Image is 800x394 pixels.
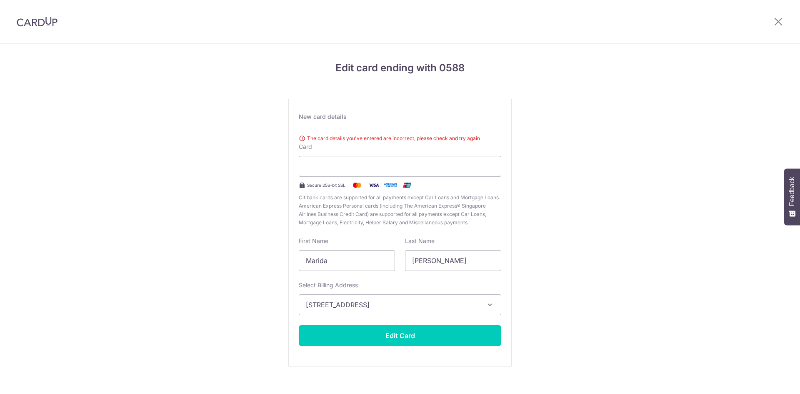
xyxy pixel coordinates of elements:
[399,180,415,190] img: .alt.unionpay
[288,60,512,75] h4: Edit card ending with 0588
[299,113,501,121] div: New card details
[405,250,501,271] input: Cardholder Last Name
[306,300,479,310] span: [STREET_ADDRESS]
[299,294,501,315] button: [STREET_ADDRESS]
[299,237,328,245] label: First Name
[788,177,796,206] span: Feedback
[349,180,365,190] img: Mastercard
[299,281,358,289] label: Select Billing Address
[306,161,494,171] iframe: Secure card payment input frame
[307,182,345,188] span: Secure 256-bit SSL
[365,180,382,190] img: Visa
[382,180,399,190] img: .alt.amex
[299,325,501,346] button: Edit Card
[747,369,792,390] iframe: Opens a widget where you can find more information
[405,237,435,245] label: Last Name
[299,250,395,271] input: Cardholder First Name
[17,17,57,27] img: CardUp
[299,193,501,227] span: Citibank cards are supported for all payments except Car Loans and Mortgage Loans. American Expre...
[784,168,800,225] button: Feedback - Show survey
[299,134,501,143] div: The card details you've entered are incorrect, please check and try again
[299,143,312,151] label: Card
